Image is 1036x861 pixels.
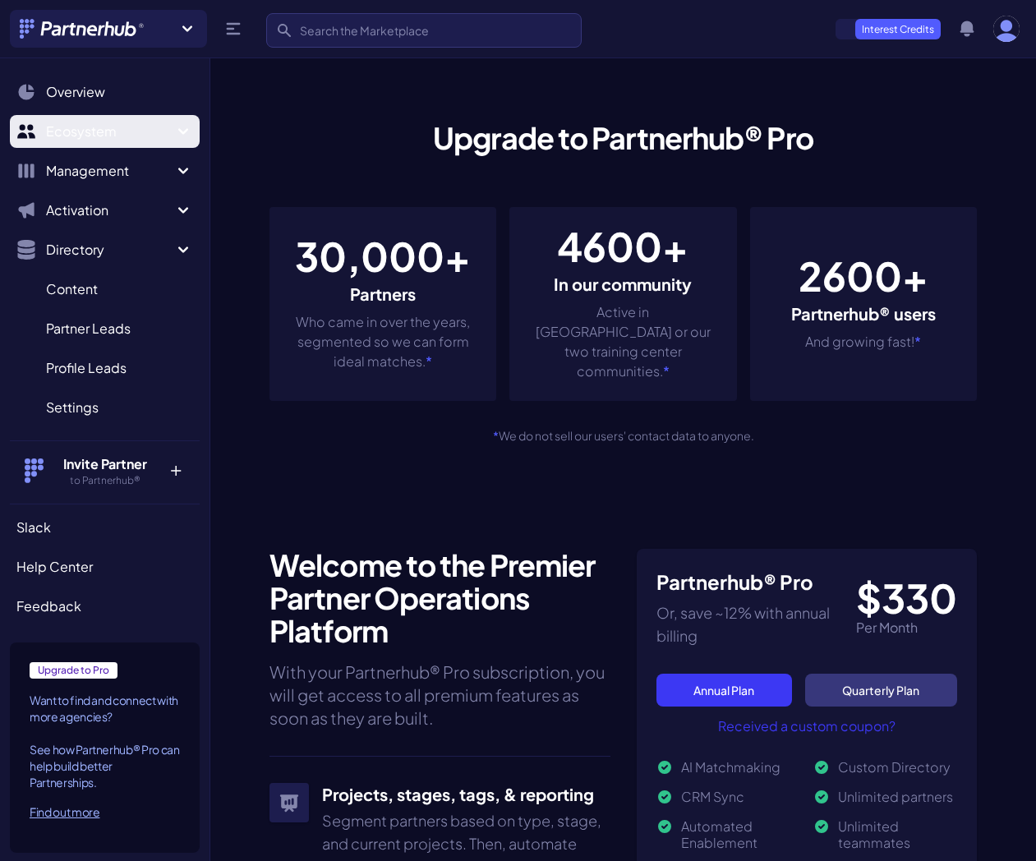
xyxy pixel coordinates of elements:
h2: Welcome to the Premier Partner Operations Platform [269,549,610,647]
p: Or, save ~12% with annual billing [656,601,837,647]
p: 2600+ [791,256,936,296]
h3: Partnerhub® Pro [656,569,813,595]
h3: In our community [529,273,716,296]
p: + [158,454,193,481]
span: Unlimited partners [838,789,953,805]
h2: Upgrade to Partnerhub® Pro [308,122,939,154]
span: AI Matchmaking [681,759,780,776]
p: With your Partnerhub® Pro subscription, you will get access to all premium features as soon as th... [269,661,610,730]
img: user photo [993,16,1020,42]
input: Search the Marketplace [266,13,582,48]
p: 4600+ [529,227,716,266]
span: Upgrade to Pro [30,662,117,679]
h3: Partners [289,283,477,306]
p: Who came in over the years, segmented so we can form ideal matches. [289,312,477,371]
h5: to Partnerhub® [52,474,158,487]
p: We do not sell our users' contact data to anyone. [269,427,977,444]
span: Activation [46,200,173,220]
span: Content [46,279,98,299]
span: Profile Leads [46,358,127,378]
span: CRM Sync [681,789,744,805]
button: Directory [10,233,200,266]
p: Active in [GEOGRAPHIC_DATA] or our two training center communities. [529,302,716,381]
a: Settings [10,391,200,424]
span: Custom Directory [838,759,951,776]
a: Upgrade to Pro Want to find and connect with more agencies?See how Partnerhub® Pro can help build... [10,642,200,853]
img: Partnerhub® Logo [20,19,145,39]
a: Feedback [10,590,200,623]
span: Per Month [856,619,918,636]
div: $330 [856,578,957,618]
span: Directory [46,240,173,260]
span: Ecosystem [46,122,173,141]
button: Ecosystem [10,115,200,148]
a: Quarterly Plan [805,674,957,707]
a: Overview [10,76,200,108]
h3: Partnerhub® users [791,302,936,325]
h4: Invite Partner [52,454,158,474]
a: Annual Plan [656,674,792,707]
p: Want to find and connect with more agencies? See how Partnerhub® Pro can help build better Partne... [30,692,180,790]
div: Find out more [30,803,180,820]
button: Activation [10,194,200,227]
span: Settings [46,398,99,417]
p: And growing fast! [791,332,936,352]
p: Interest Credits [855,19,941,39]
a: Help Center [10,550,200,583]
a: Interest Credits [836,19,941,39]
span: Overview [46,82,105,102]
p: 30,000+ [289,237,477,276]
a: Slack [10,511,200,544]
span: Partner Leads [46,319,131,338]
h3: Projects, stages, tags, & reporting [322,783,610,806]
a: Partner Leads [10,312,200,345]
span: Slack [16,518,51,537]
button: Invite Partner to Partnerhub® + [10,440,200,500]
a: Received a custom coupon? [656,716,958,736]
span: Unlimited teammates [838,818,957,851]
a: Content [10,273,200,306]
button: Management [10,154,200,187]
span: Feedback [16,596,81,616]
span: Help Center [16,557,93,577]
span: Automated Enablement [681,818,813,851]
span: Management [46,161,173,181]
a: Profile Leads [10,352,200,384]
